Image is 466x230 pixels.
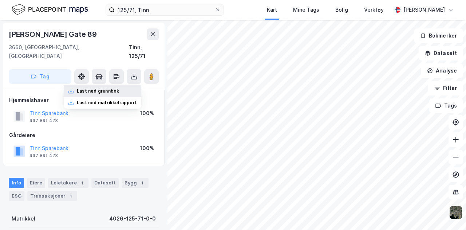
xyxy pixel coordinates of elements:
div: 100% [140,109,154,118]
div: 4026-125-71-0-0 [109,214,156,223]
iframe: Chat Widget [430,195,466,230]
div: Info [9,178,24,188]
button: Filter [428,81,463,95]
button: Tag [9,69,71,84]
button: Bokmerker [414,28,463,43]
div: Gårdeiere [9,131,158,140]
button: Datasett [419,46,463,61]
div: Tinn, 125/71 [129,43,159,61]
div: Mine Tags [293,5,319,14]
button: Tags [429,98,463,113]
div: Bolig [335,5,348,14]
div: 1 [78,179,86,187]
div: [PERSON_NAME] [403,5,445,14]
div: Datasett [91,178,119,188]
div: Kontrollprogram for chat [430,195,466,230]
div: Last ned grunnbok [77,88,119,94]
div: Bygg [122,178,149,188]
div: Matrikkel [12,214,35,223]
div: ESG [9,191,24,201]
div: 3660, [GEOGRAPHIC_DATA], [GEOGRAPHIC_DATA] [9,43,129,61]
div: Transaksjoner [27,191,77,201]
div: 937 891 423 [29,153,58,159]
div: Leietakere [48,178,88,188]
div: 100% [140,144,154,153]
button: Analyse [421,63,463,78]
img: logo.f888ab2527a4732fd821a326f86c7f29.svg [12,3,88,16]
div: Last ned matrikkelrapport [77,100,137,106]
div: 1 [138,179,146,187]
div: Eiere [27,178,45,188]
div: 1 [67,192,74,200]
div: Kart [267,5,277,14]
div: 937 891 423 [29,118,58,124]
input: Søk på adresse, matrikkel, gårdeiere, leietakere eller personer [115,4,215,15]
div: Hjemmelshaver [9,96,158,105]
div: Verktøy [364,5,384,14]
div: [PERSON_NAME] Gate 89 [9,28,98,40]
